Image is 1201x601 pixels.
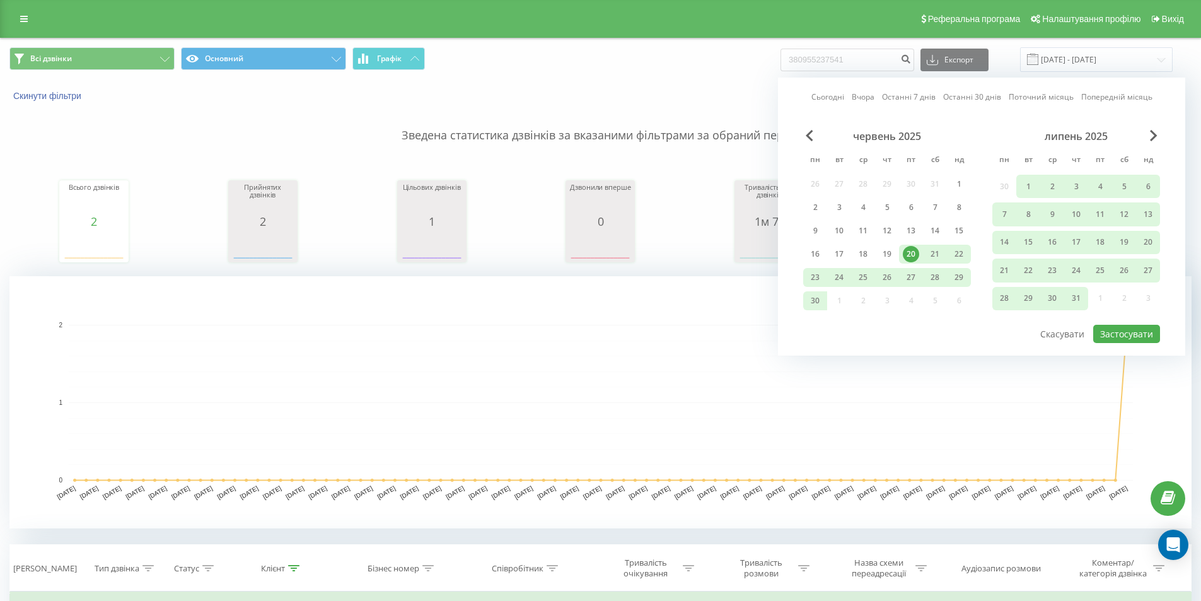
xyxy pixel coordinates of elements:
div: 28 [927,269,943,286]
div: сб 28 черв 2025 р. [923,268,947,287]
div: Тривалість усіх дзвінків [738,184,801,215]
text: [DATE] [102,484,122,500]
div: ср 11 черв 2025 р. [851,221,875,240]
div: ср 30 лип 2025 р. [1040,287,1064,310]
text: [DATE] [811,484,832,500]
text: [DATE] [148,484,168,500]
div: чт 3 лип 2025 р. [1064,175,1088,198]
div: 22 [1020,262,1036,279]
div: 13 [903,223,919,239]
abbr: неділя [949,151,968,170]
span: Previous Month [806,130,813,141]
div: 29 [951,269,967,286]
abbr: п’ятниця [902,151,920,170]
div: пт 13 черв 2025 р. [899,221,923,240]
text: [DATE] [833,484,854,500]
div: 3 [831,199,847,216]
div: нд 20 лип 2025 р. [1136,231,1160,254]
button: Експорт [920,49,989,71]
div: A chart. [569,228,632,265]
div: 10 [1068,206,1084,223]
div: нд 22 черв 2025 р. [947,245,971,264]
text: [DATE] [948,484,968,500]
div: 24 [831,269,847,286]
div: 30 [807,293,823,309]
svg: A chart. [9,276,1192,528]
div: нд 15 черв 2025 р. [947,221,971,240]
text: [DATE] [216,484,237,500]
div: ср 18 черв 2025 р. [851,245,875,264]
a: Попередній місяць [1081,91,1152,103]
div: [PERSON_NAME] [13,563,77,574]
div: 12 [1116,206,1132,223]
div: Тривалість очікування [612,557,680,579]
div: пт 6 черв 2025 р. [899,198,923,217]
text: [DATE] [422,484,443,500]
div: Тип дзвінка [95,563,139,574]
div: вт 8 лип 2025 р. [1016,202,1040,226]
span: Реферальна програма [928,14,1021,24]
div: Співробітник [492,563,543,574]
div: 17 [831,246,847,262]
div: чт 19 черв 2025 р. [875,245,899,264]
text: [DATE] [696,484,717,500]
div: 7 [996,206,1012,223]
a: Останні 7 днів [882,91,936,103]
text: [DATE] [971,484,992,500]
text: [DATE] [262,484,282,500]
text: 2 [59,322,62,329]
div: вт 3 черв 2025 р. [827,198,851,217]
div: A chart. [62,228,125,265]
text: [DATE] [376,484,397,500]
a: Сьогодні [811,91,844,103]
text: [DATE] [1085,484,1106,500]
text: [DATE] [651,484,671,500]
div: 1 [951,176,967,192]
div: 4 [855,199,871,216]
div: сб 14 черв 2025 р. [923,221,947,240]
div: 11 [855,223,871,239]
div: 20 [1140,234,1156,250]
div: 1 [400,215,463,228]
div: 9 [1044,206,1060,223]
text: [DATE] [787,484,808,500]
text: [DATE] [856,484,877,500]
div: пн 14 лип 2025 р. [992,231,1016,254]
div: Назва схеми переадресації [845,557,912,579]
div: Тривалість розмови [728,557,795,579]
div: 16 [807,246,823,262]
abbr: неділя [1139,151,1157,170]
svg: A chart. [400,228,463,265]
text: [DATE] [765,484,786,500]
div: 8 [1020,206,1036,223]
button: Основний [181,47,346,70]
div: чт 24 лип 2025 р. [1064,259,1088,282]
div: вт 15 лип 2025 р. [1016,231,1040,254]
text: [DATE] [468,484,489,500]
abbr: вівторок [830,151,849,170]
div: чт 10 лип 2025 р. [1064,202,1088,226]
div: 30 [1044,290,1060,306]
div: сб 21 черв 2025 р. [923,245,947,264]
text: [DATE] [353,484,374,500]
div: 19 [1116,234,1132,250]
text: [DATE] [170,484,191,500]
div: 6 [1140,178,1156,195]
button: Графік [352,47,425,70]
text: [DATE] [308,484,328,500]
div: 19 [879,246,895,262]
span: Графік [377,54,402,63]
div: Прийнятих дзвінків [231,184,294,215]
text: [DATE] [79,484,100,500]
text: [DATE] [994,484,1014,500]
span: Next Month [1150,130,1157,141]
div: пт 18 лип 2025 р. [1088,231,1112,254]
div: 27 [903,269,919,286]
div: 1м 7с [738,215,801,228]
text: [DATE] [56,484,77,500]
div: сб 7 черв 2025 р. [923,198,947,217]
div: 2 [807,199,823,216]
div: ср 2 лип 2025 р. [1040,175,1064,198]
svg: A chart. [738,228,801,265]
